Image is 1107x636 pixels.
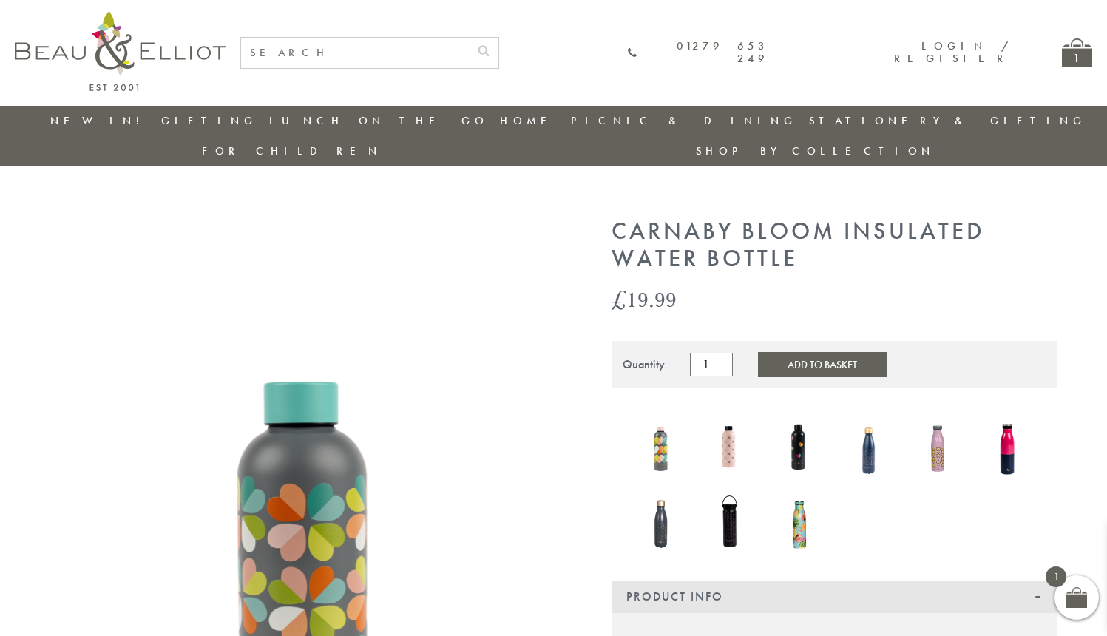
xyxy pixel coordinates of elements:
a: Waikiki Vacuum Insulated Water Bottle 500ml [772,484,827,558]
img: Monogram Candy Floss Drinks Bottle [703,413,757,478]
h1: Carnaby Bloom Insulated Water Bottle [612,218,1057,273]
a: Home [500,113,559,128]
a: Lunch On The Go [269,113,488,128]
img: Colour Block Insulated Water Bottle [980,410,1035,481]
a: For Children [202,143,382,158]
a: Emily Heart insulated Water Bottle [772,412,827,483]
a: Login / Register [894,38,1010,66]
img: Waikiki Vacuum Insulated Water Bottle 500ml [772,484,827,555]
a: Colour Block Insulated Water Bottle [980,410,1035,484]
a: Dove Vacuum Insulated Water Bottle 500ml [634,484,688,558]
button: Add to Basket [758,352,887,377]
a: Boho Insulated Water Bottle [910,410,965,484]
a: 1 [1062,38,1092,67]
a: Carnaby Eclipse Insulated Water Bottle [634,410,688,484]
a: Gifting [161,113,257,128]
img: Manhattan Stainless Steel Insulated Water Bottle 650ml [703,484,757,555]
div: Product Info [612,581,1057,613]
img: Boho Insulated Water Bottle [910,410,965,481]
input: Product quantity [690,353,733,376]
a: Shop by collection [696,143,935,158]
a: Monogram Candy Floss Drinks Bottle [703,413,757,481]
a: New in! [50,113,149,128]
input: SEARCH [241,38,469,68]
a: Manhattan Stainless Steel Insulated Water Bottle 650ml [703,484,757,558]
img: Dove Vacuum Insulated Water Bottle 500ml [634,484,688,555]
a: Stationery & Gifting [809,113,1086,128]
img: Carnaby Eclipse Insulated Water Bottle [634,410,688,481]
bdi: 19.99 [612,284,677,314]
img: logo [15,11,226,91]
a: 500ml Vacuum Insulated Water Bottle Navy [842,410,896,484]
span: 1 [1046,566,1066,587]
span: £ [612,284,626,314]
img: 500ml Vacuum Insulated Water Bottle Navy [842,410,896,481]
img: Emily Heart insulated Water Bottle [772,412,827,479]
div: Quantity [623,358,665,371]
a: Picnic & Dining [571,113,797,128]
a: 01279 653 249 [627,40,769,66]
